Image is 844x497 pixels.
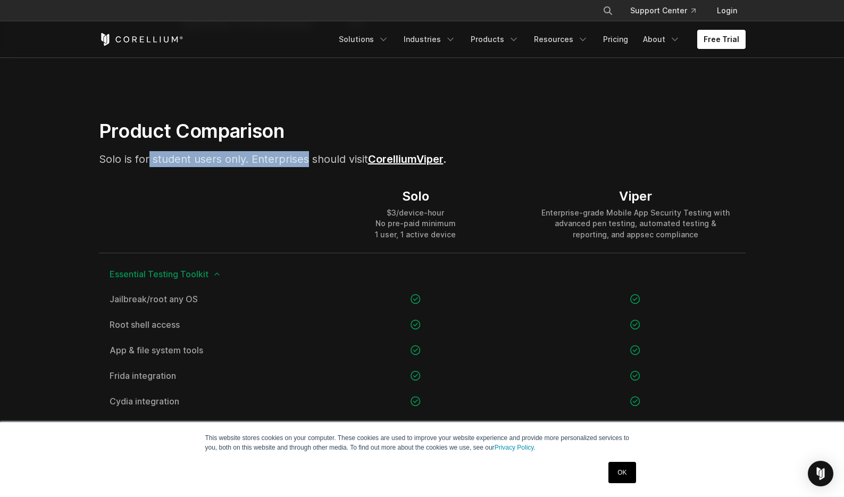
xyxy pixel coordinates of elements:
div: Navigation Menu [332,30,746,49]
button: Search [598,1,617,20]
a: Jailbreak/root any OS [110,295,295,303]
span: . [416,153,446,165]
p: This website stores cookies on your computer. These cookies are used to improve your website expe... [205,433,639,452]
a: Free Trial [697,30,746,49]
div: Solo [375,188,456,204]
a: Solutions [332,30,395,49]
a: App & file system tools [110,346,295,354]
a: Privacy Policy. [495,444,536,451]
a: Resources [528,30,595,49]
a: Root shell access [110,320,295,329]
a: Pricing [597,30,634,49]
span: Essential Testing Toolkit [110,270,735,278]
a: Products [464,30,525,49]
a: Industries [397,30,462,49]
div: Viper [536,188,734,204]
div: Enterprise-grade Mobile App Security Testing with advanced pen testing, automated testing & repor... [536,208,734,239]
a: Support Center [622,1,704,20]
span: Product Comparison [99,119,285,143]
a: Corellium [368,153,416,165]
a: Login [708,1,746,20]
a: Corellium Home [99,33,183,46]
div: Navigation Menu [590,1,746,20]
a: About [637,30,687,49]
span: Solo is for student users only. Enterprises should visit [99,153,416,165]
a: OK [608,462,636,483]
div: Open Intercom Messenger [808,461,833,486]
a: Frida integration [110,371,295,380]
a: Cydia integration [110,397,295,405]
div: $3/device-hour No pre-paid minimum 1 user, 1 active device [375,208,456,239]
a: Viper [416,153,444,165]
